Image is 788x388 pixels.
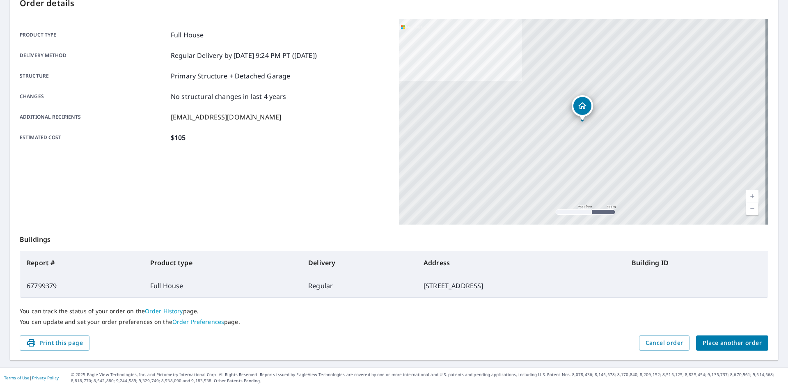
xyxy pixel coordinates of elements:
p: Estimated cost [20,133,167,142]
span: Print this page [26,338,83,348]
a: Current Level 17, Zoom Out [746,202,758,215]
a: Privacy Policy [32,375,59,381]
p: [EMAIL_ADDRESS][DOMAIN_NAME] [171,112,281,122]
p: $105 [171,133,186,142]
a: Terms of Use [4,375,30,381]
th: Building ID [625,251,768,274]
a: Order Preferences [172,318,224,326]
th: Report # [20,251,144,274]
button: Place another order [696,335,768,351]
p: You can track the status of your order on the page. [20,308,768,315]
th: Product type [144,251,302,274]
p: Structure [20,71,167,81]
div: Dropped pin, building 1, Residential property, 1620 10th St Winthrop Harbor, IL 60096 [572,95,593,121]
p: Full House [171,30,204,40]
p: Buildings [20,225,768,251]
p: | [4,375,59,380]
p: You can update and set your order preferences on the page. [20,318,768,326]
span: Place another order [703,338,762,348]
td: Full House [144,274,302,297]
th: Delivery [302,251,417,274]
td: Regular [302,274,417,297]
p: Primary Structure + Detached Garage [171,71,290,81]
p: Regular Delivery by [DATE] 9:24 PM PT ([DATE]) [171,51,317,60]
p: Changes [20,92,167,101]
a: Current Level 17, Zoom In [746,190,758,202]
td: 67799379 [20,274,144,297]
button: Print this page [20,335,89,351]
th: Address [417,251,625,274]
a: Order History [145,307,183,315]
p: Product type [20,30,167,40]
p: Additional recipients [20,112,167,122]
p: Delivery method [20,51,167,60]
p: No structural changes in last 4 years [171,92,286,101]
td: [STREET_ADDRESS] [417,274,625,297]
span: Cancel order [646,338,683,348]
p: © 2025 Eagle View Technologies, Inc. and Pictometry International Corp. All Rights Reserved. Repo... [71,372,784,384]
button: Cancel order [639,335,690,351]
